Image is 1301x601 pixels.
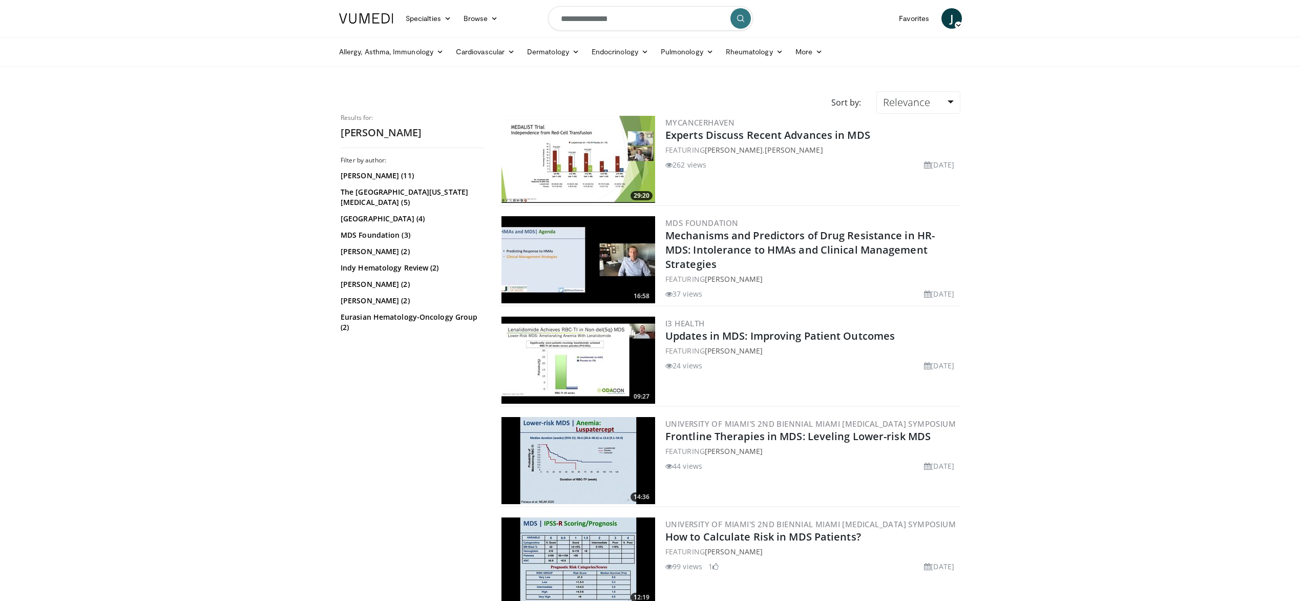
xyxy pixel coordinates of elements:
[665,561,702,572] li: 99 views
[341,312,481,333] a: Eurasian Hematology-Oncology Group (2)
[665,128,870,142] a: Experts Discuss Recent Advances in MDS
[501,216,655,303] img: 37bfbf17-ae72-4ef9-990f-133498d7d2d5.300x170_q85_crop-smart_upscale.jpg
[341,214,481,224] a: [GEOGRAPHIC_DATA] (4)
[665,461,702,471] li: 44 views
[705,274,763,284] a: [PERSON_NAME]
[665,546,958,557] div: FEATURING
[341,296,481,306] a: [PERSON_NAME] (2)
[824,91,869,114] div: Sort by:
[501,417,655,504] a: 14:36
[333,42,450,62] a: Allergy, Asthma, Immunology
[631,191,653,200] span: 29:20
[501,317,655,404] img: ec1326d0-32f1-4a9f-ab0c-55d755aadca0.300x170_q85_crop-smart_upscale.jpg
[665,274,958,284] div: FEATURING
[665,429,931,443] a: Frontline Therapies in MDS: Leveling Lower-risk MDS
[705,346,763,356] a: [PERSON_NAME]
[924,288,954,299] li: [DATE]
[548,6,753,31] input: Search topics, interventions
[655,42,720,62] a: Pulmonology
[665,318,705,328] a: i3 Health
[705,547,763,556] a: [PERSON_NAME]
[708,561,719,572] li: 1
[665,117,735,128] a: MyCancerHaven
[339,13,393,24] img: VuMedi Logo
[341,187,481,208] a: The [GEOGRAPHIC_DATA][US_STATE][MEDICAL_DATA] (5)
[665,288,702,299] li: 37 views
[665,159,706,170] li: 262 views
[720,42,789,62] a: Rheumatology
[501,317,655,404] a: 09:27
[631,492,653,502] span: 14:36
[341,156,484,164] h3: Filter by author:
[665,419,956,429] a: University of Miami's 2nd Biennial Miami [MEDICAL_DATA] Symposium
[765,145,823,155] a: [PERSON_NAME]
[341,126,484,139] h2: [PERSON_NAME]
[924,360,954,371] li: [DATE]
[705,446,763,456] a: [PERSON_NAME]
[893,8,935,29] a: Favorites
[924,159,954,170] li: [DATE]
[665,229,935,271] a: Mechanisms and Predictors of Drug Resistance in HR-MDS: Intolerance to HMAs and Clinical Manageme...
[341,114,484,122] p: Results for:
[665,446,958,457] div: FEATURING
[521,42,585,62] a: Dermatology
[501,116,655,203] a: 29:20
[924,561,954,572] li: [DATE]
[501,116,655,203] img: 43595ecb-e57e-444b-86a3-25190874fcfb.300x170_q85_crop-smart_upscale.jpg
[665,218,739,228] a: MDS Foundation
[450,42,521,62] a: Cardiovascular
[341,171,481,181] a: [PERSON_NAME] (11)
[876,91,960,114] a: Relevance
[341,230,481,240] a: MDS Foundation (3)
[665,144,958,155] div: FEATURING ,
[585,42,655,62] a: Endocrinology
[705,145,763,155] a: [PERSON_NAME]
[665,519,956,529] a: University of Miami's 2nd Biennial Miami [MEDICAL_DATA] Symposium
[501,216,655,303] a: 16:58
[924,461,954,471] li: [DATE]
[631,392,653,401] span: 09:27
[501,417,655,504] img: 9e0b41d8-eeaf-4a8f-b906-b2cb81a5be38.300x170_q85_crop-smart_upscale.jpg
[665,345,958,356] div: FEATURING
[941,8,962,29] a: J
[400,8,457,29] a: Specialties
[665,329,895,343] a: Updates in MDS: Improving Patient Outcomes
[341,279,481,289] a: [PERSON_NAME] (2)
[457,8,505,29] a: Browse
[789,42,829,62] a: More
[341,263,481,273] a: Indy Hematology Review (2)
[341,246,481,257] a: [PERSON_NAME] (2)
[631,292,653,301] span: 16:58
[883,95,930,109] span: Relevance
[665,360,702,371] li: 24 views
[665,530,861,544] a: How to Calculate Risk in MDS Patients?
